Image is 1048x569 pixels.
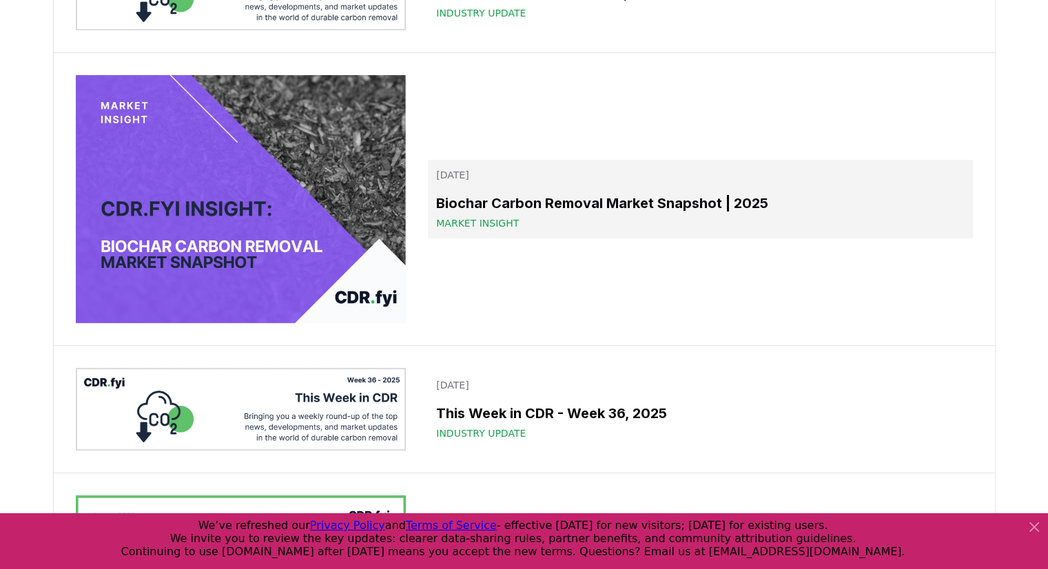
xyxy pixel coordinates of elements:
[436,426,526,440] span: Industry Update
[436,216,519,230] span: Market Insight
[436,168,964,182] p: [DATE]
[436,193,964,214] h3: Biochar Carbon Removal Market Snapshot | 2025
[76,368,407,451] img: This Week in CDR - Week 36, 2025 blog post image
[428,160,972,238] a: [DATE]Biochar Carbon Removal Market Snapshot | 2025Market Insight
[436,6,526,20] span: Industry Update
[436,403,964,424] h3: This Week in CDR - Week 36, 2025
[436,378,964,392] p: [DATE]
[76,75,407,323] img: Biochar Carbon Removal Market Snapshot | 2025 blog post image
[428,370,972,448] a: [DATE]This Week in CDR - Week 36, 2025Industry Update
